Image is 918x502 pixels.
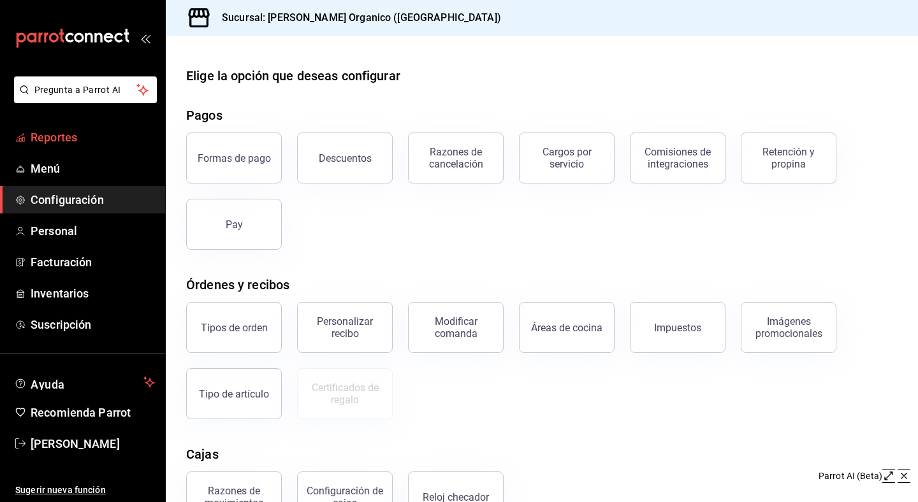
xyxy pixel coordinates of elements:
[31,129,155,146] span: Reportes
[31,222,155,240] span: Personal
[226,219,243,231] div: Pay
[199,388,269,400] div: Tipo de artículo
[319,152,372,164] div: Descuentos
[186,66,400,85] div: Elige la opción que deseas configurar
[416,315,495,340] div: Modificar comanda
[198,152,271,164] div: Formas de pago
[186,302,282,353] button: Tipos de orden
[186,275,289,294] div: Órdenes y recibos
[297,302,393,353] button: Personalizar recibo
[186,106,222,125] div: Pagos
[186,445,219,464] div: Cajas
[31,285,155,302] span: Inventarios
[819,470,882,483] div: Parrot AI (Beta)
[15,484,155,497] span: Sugerir nueva función
[741,133,836,183] button: Retención y propina
[31,435,155,452] span: [PERSON_NAME]
[14,76,157,103] button: Pregunta a Parrot AI
[297,368,393,419] button: Certificados de regalo
[297,133,393,183] button: Descuentos
[630,302,725,353] button: Impuestos
[519,133,615,183] button: Cargos por servicio
[749,315,828,340] div: Imágenes promocionales
[638,146,717,170] div: Comisiones de integraciones
[201,322,268,334] div: Tipos de orden
[31,404,155,421] span: Recomienda Parrot
[305,382,384,406] div: Certificados de regalo
[31,316,155,333] span: Suscripción
[9,92,157,106] a: Pregunta a Parrot AI
[741,302,836,353] button: Imágenes promocionales
[416,146,495,170] div: Razones de cancelación
[630,133,725,183] button: Comisiones de integraciones
[186,368,282,419] button: Tipo de artículo
[31,191,155,208] span: Configuración
[531,322,602,334] div: Áreas de cocina
[212,10,501,25] h3: Sucursal: [PERSON_NAME] Organico ([GEOGRAPHIC_DATA])
[186,199,282,250] button: Pay
[408,302,504,353] button: Modificar comanda
[749,146,828,170] div: Retención y propina
[31,254,155,271] span: Facturación
[140,33,150,43] button: open_drawer_menu
[31,375,138,390] span: Ayuda
[31,160,155,177] span: Menú
[408,133,504,183] button: Razones de cancelación
[186,133,282,183] button: Formas de pago
[519,302,615,353] button: Áreas de cocina
[654,322,701,334] div: Impuestos
[34,83,137,97] span: Pregunta a Parrot AI
[305,315,384,340] div: Personalizar recibo
[527,146,606,170] div: Cargos por servicio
